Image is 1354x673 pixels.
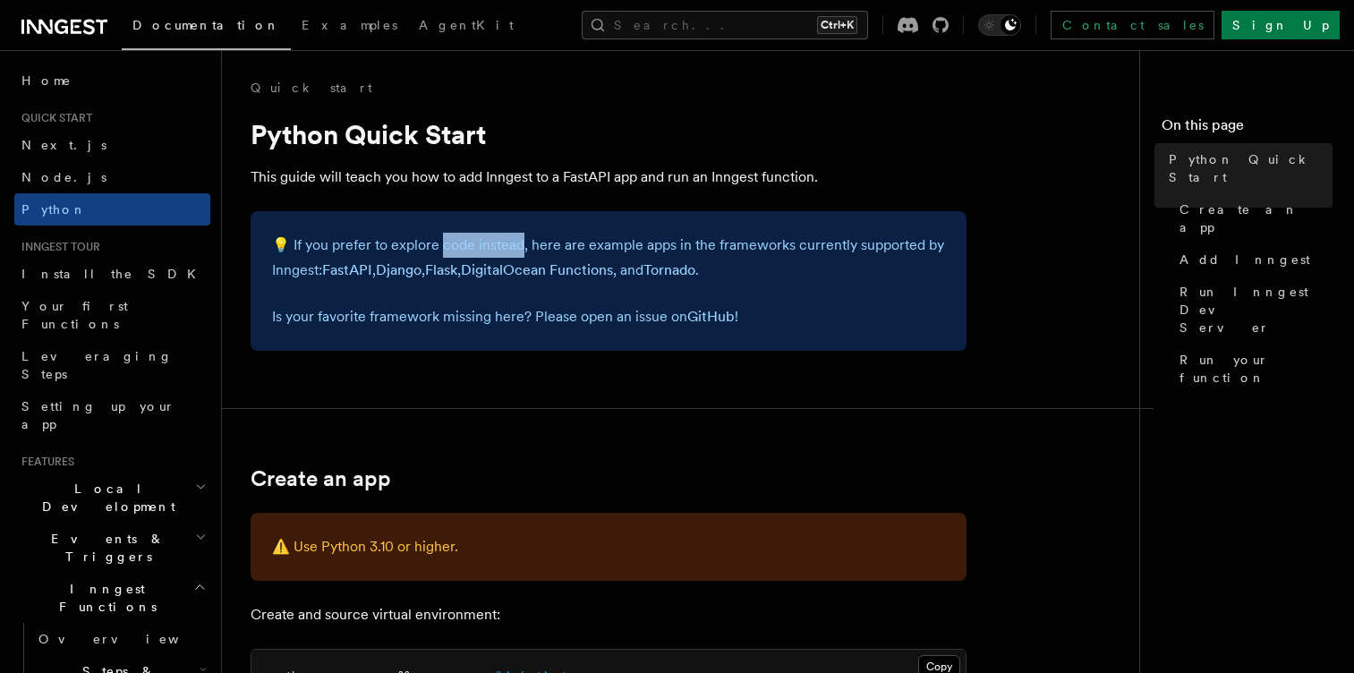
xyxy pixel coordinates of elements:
p: Is your favorite framework missing here? Please open an issue on ! [272,304,945,329]
a: Python [14,193,210,226]
span: Next.js [21,138,106,152]
a: FastAPI [322,261,372,278]
a: Create an app [1172,193,1333,243]
button: Inngest Functions [14,573,210,623]
a: Tornado [643,261,695,278]
span: Events & Triggers [14,530,195,566]
p: 💡 If you prefer to explore code instead, here are example apps in the frameworks currently suppor... [272,233,945,283]
button: Local Development [14,473,210,523]
a: Examples [291,5,408,48]
span: Local Development [14,480,195,515]
span: Install the SDK [21,267,207,281]
a: Node.js [14,161,210,193]
button: Events & Triggers [14,523,210,573]
a: Flask [425,261,457,278]
a: Create an app [251,466,391,491]
span: Inngest tour [14,240,100,254]
p: ⚠️ Use Python 3.10 or higher. [272,534,945,559]
h4: On this page [1162,115,1333,143]
span: Add Inngest [1179,251,1310,268]
p: This guide will teach you how to add Inngest to a FastAPI app and run an Inngest function. [251,165,967,190]
span: AgentKit [419,18,514,32]
span: Create an app [1179,200,1333,236]
span: Run your function [1179,351,1333,387]
span: Python Quick Start [1169,150,1333,186]
h1: Python Quick Start [251,118,967,150]
a: Quick start [251,79,372,97]
a: Contact sales [1051,11,1214,39]
button: Toggle dark mode [978,14,1021,36]
a: AgentKit [408,5,524,48]
a: Add Inngest [1172,243,1333,276]
a: Sign Up [1222,11,1340,39]
a: Python Quick Start [1162,143,1333,193]
span: Quick start [14,111,92,125]
button: Search...Ctrl+K [582,11,868,39]
span: Home [21,72,72,89]
p: Create and source virtual environment: [251,602,967,627]
span: Features [14,455,74,469]
a: Run your function [1172,344,1333,394]
span: Python [21,202,87,217]
a: Leveraging Steps [14,340,210,390]
a: Overview [31,623,210,655]
a: Install the SDK [14,258,210,290]
span: Leveraging Steps [21,349,173,381]
span: Examples [302,18,397,32]
a: Your first Functions [14,290,210,340]
a: Run Inngest Dev Server [1172,276,1333,344]
kbd: Ctrl+K [817,16,857,34]
span: Run Inngest Dev Server [1179,283,1333,336]
span: Setting up your app [21,399,175,431]
span: Inngest Functions [14,580,193,616]
span: Overview [38,632,223,646]
a: Documentation [122,5,291,50]
a: GitHub [687,308,735,325]
span: Documentation [132,18,280,32]
a: DigitalOcean Functions [461,261,613,278]
span: Your first Functions [21,299,128,331]
a: Next.js [14,129,210,161]
a: Django [376,261,422,278]
a: Setting up your app [14,390,210,440]
a: Home [14,64,210,97]
span: Node.js [21,170,106,184]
